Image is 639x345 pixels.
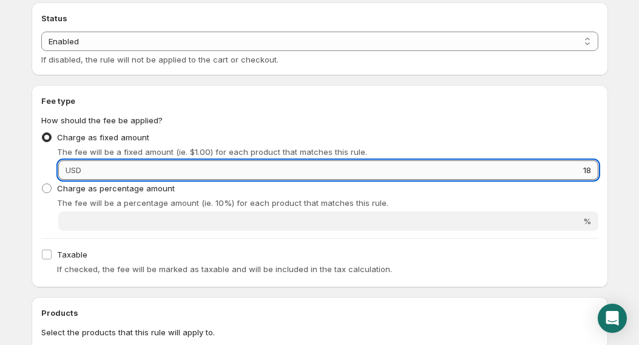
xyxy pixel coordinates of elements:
[57,132,149,142] span: Charge as fixed amount
[57,147,367,157] span: The fee will be a fixed amount (ie. $1.00) for each product that matches this rule.
[41,95,598,107] h2: Fee type
[57,183,175,193] span: Charge as percentage amount
[41,55,279,64] span: If disabled, the rule will not be applied to the cart or checkout.
[598,304,627,333] div: Open Intercom Messenger
[41,115,163,125] span: How should the fee be applied?
[66,165,81,175] span: USD
[41,326,598,338] p: Select the products that this rule will apply to.
[57,197,598,209] p: The fee will be a percentage amount (ie. 10%) for each product that matches this rule.
[41,12,598,24] h2: Status
[41,307,598,319] h2: Products
[57,264,392,274] span: If checked, the fee will be marked as taxable and will be included in the tax calculation.
[583,216,591,226] span: %
[57,250,87,259] span: Taxable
